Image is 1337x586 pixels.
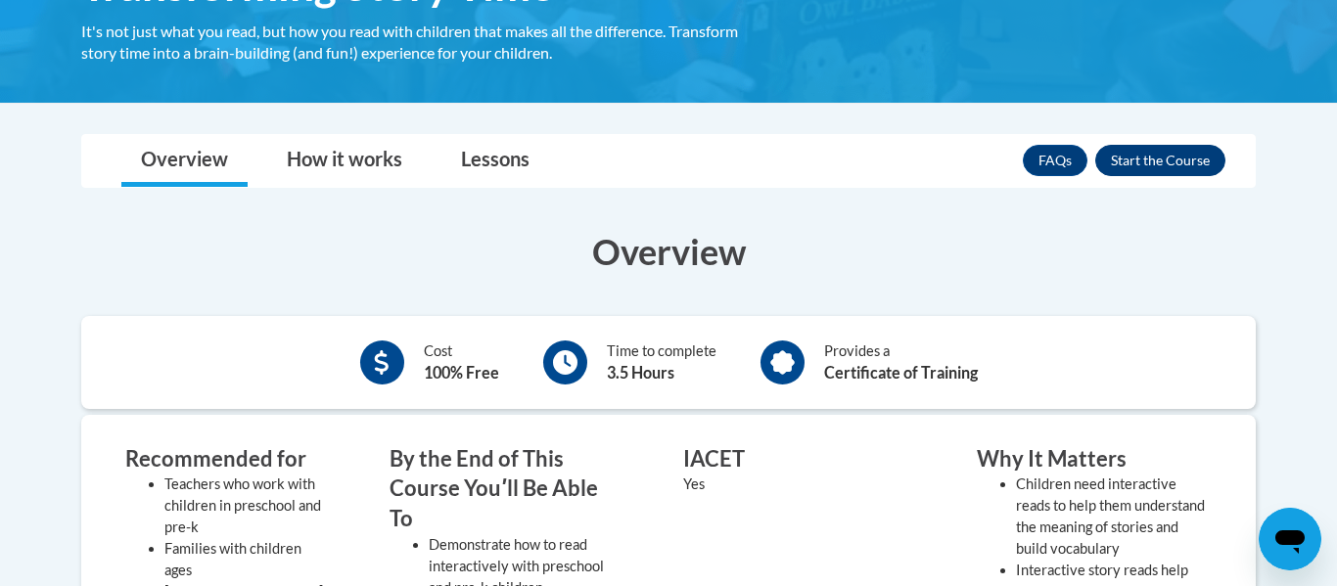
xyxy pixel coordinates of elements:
[607,363,674,382] b: 3.5 Hours
[121,135,248,187] a: Overview
[977,444,1212,474] h3: Why It Matters
[683,475,705,492] value: Yes
[390,444,624,534] h3: By the End of This Course Youʹll Be Able To
[125,444,331,474] h3: Recommended for
[424,340,499,384] div: Cost
[164,473,331,538] li: Teachers who work with children in preschool and pre-k
[267,135,422,187] a: How it works
[441,135,549,187] a: Lessons
[607,340,716,384] div: Time to complete
[1023,145,1087,176] a: FAQs
[81,227,1256,276] h3: Overview
[1259,508,1321,570] iframe: Button to launch messaging window
[1016,473,1212,560] li: Children need interactive reads to help them understand the meaning of stories and build vocabulary
[1095,145,1225,176] button: Enroll
[424,363,499,382] b: 100% Free
[824,363,978,382] b: Certificate of Training
[824,340,978,384] div: Provides a
[683,444,918,474] h3: IACET
[81,21,757,64] div: It's not just what you read, but how you read with children that makes all the difference. Transf...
